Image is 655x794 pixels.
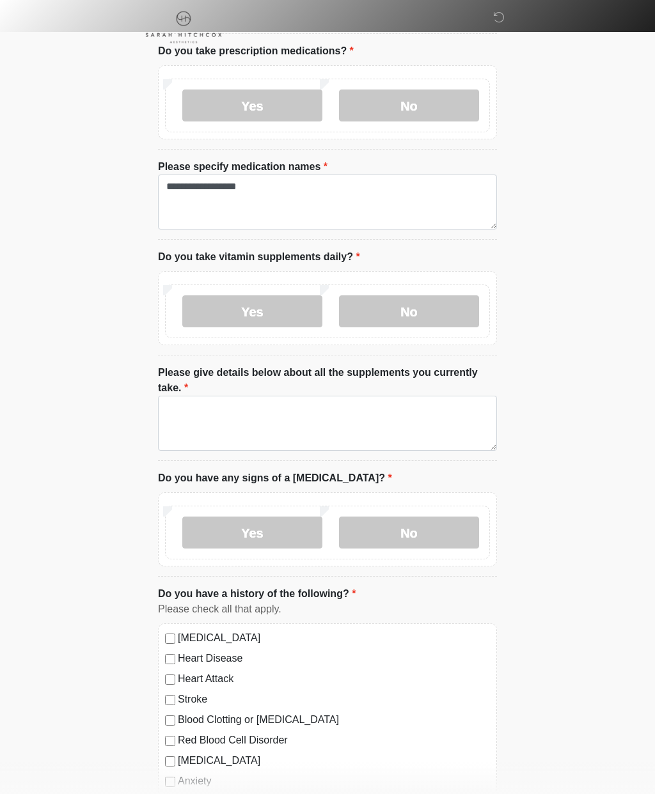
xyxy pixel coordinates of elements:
[165,695,175,705] input: Stroke
[178,692,490,707] label: Stroke
[165,756,175,767] input: [MEDICAL_DATA]
[339,517,479,549] label: No
[165,736,175,746] input: Red Blood Cell Disorder
[158,471,392,486] label: Do you have any signs of a [MEDICAL_DATA]?
[339,90,479,121] label: No
[178,733,490,748] label: Red Blood Cell Disorder
[178,774,490,789] label: Anxiety
[178,712,490,728] label: Blood Clotting or [MEDICAL_DATA]
[145,10,222,43] img: Sarah Hitchcox Aesthetics Logo
[158,159,327,175] label: Please specify medication names
[178,671,490,687] label: Heart Attack
[182,295,322,327] label: Yes
[165,674,175,685] input: Heart Attack
[158,586,356,602] label: Do you have a history of the following?
[182,90,322,121] label: Yes
[165,634,175,644] input: [MEDICAL_DATA]
[165,654,175,664] input: Heart Disease
[158,602,497,617] div: Please check all that apply.
[158,365,497,396] label: Please give details below about all the supplements you currently take.
[178,651,490,666] label: Heart Disease
[182,517,322,549] label: Yes
[339,295,479,327] label: No
[178,630,490,646] label: [MEDICAL_DATA]
[158,249,360,265] label: Do you take vitamin supplements daily?
[178,753,490,768] label: [MEDICAL_DATA]
[165,777,175,787] input: Anxiety
[165,715,175,726] input: Blood Clotting or [MEDICAL_DATA]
